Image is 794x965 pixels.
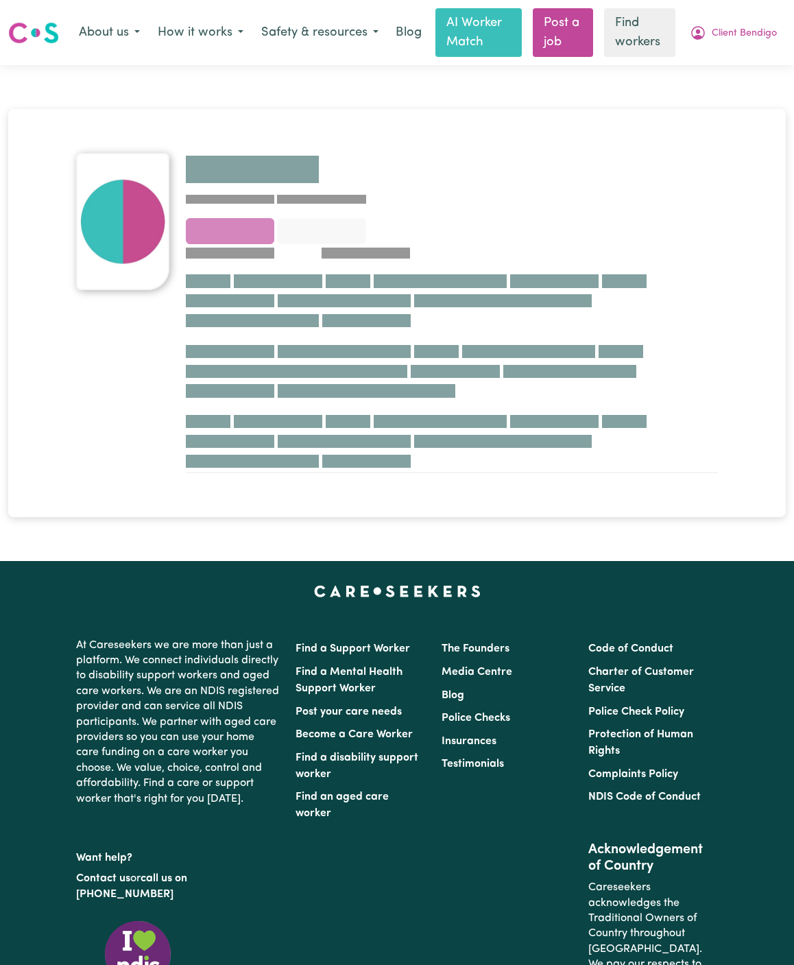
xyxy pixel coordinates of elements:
a: Post a job [533,8,593,57]
p: or [76,866,279,907]
h2: Acknowledgement of Country [588,842,718,874]
a: Find workers [604,8,675,57]
a: Media Centre [442,667,512,678]
span: Client Bendigo [712,26,777,41]
a: call us on [PHONE_NUMBER] [76,873,187,899]
a: Careseekers home page [314,586,481,597]
button: How it works [149,19,252,47]
p: At Careseekers we are more than just a platform. We connect individuals directly to disability su... [76,632,279,812]
a: Police Check Policy [588,706,684,717]
a: Testimonials [442,759,504,770]
a: Charter of Customer Service [588,667,694,694]
a: Complaints Policy [588,769,678,780]
button: Safety & resources [252,19,387,47]
button: My Account [681,19,786,47]
a: Post your care needs [296,706,402,717]
a: AI Worker Match [435,8,522,57]
p: Want help? [76,845,279,866]
a: Become a Care Worker [296,729,413,740]
a: Protection of Human Rights [588,729,693,756]
a: Find a Support Worker [296,643,410,654]
a: Careseekers logo [8,17,59,49]
a: Blog [387,18,430,48]
a: Blog [442,690,464,701]
a: Code of Conduct [588,643,673,654]
a: Find a disability support worker [296,752,418,780]
a: The Founders [442,643,509,654]
img: Careseekers logo [8,21,59,45]
a: Police Checks [442,713,510,724]
a: Find a Mental Health Support Worker [296,667,402,694]
a: Find an aged care worker [296,791,389,819]
a: Contact us [76,873,130,884]
a: NDIS Code of Conduct [588,791,701,802]
a: Insurances [442,736,496,747]
button: About us [70,19,149,47]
